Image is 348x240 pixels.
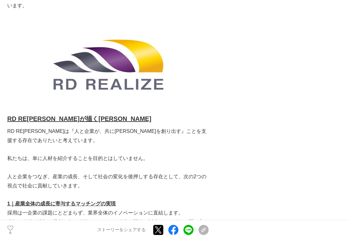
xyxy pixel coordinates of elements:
p: RD RE[PERSON_NAME]は『人と企業が、共に[PERSON_NAME]を創り出す』ことを支援する存在でありたいと考えています。 [7,127,209,145]
img: thumbnail_6de66c80-3157-11f0-ba9f-b10727919489.png [39,37,177,92]
p: ストーリーをシェアする [97,227,146,233]
u: 1｜産業全体の成長に寄与するマッチングの実現 [7,201,116,206]
p: 採用は一企業の課題にとどまらず、業界全体のイノベーションに直結します。 [7,209,209,218]
u: RD RE[PERSON_NAME]が描く[PERSON_NAME] [7,115,151,122]
p: 人と企業をつなぎ、産業の成長、そして社会の変化を後押しする存在として、次の2つの視点で社会に貢献していきます。 [7,172,209,191]
p: 6 [7,231,14,235]
p: 適切な人材が適切な場所で力を発揮することで、研究・開発・製造・サービスの質が高まり、結果として社会全体の健康や豊かさの向上に繋がっていくと考えています。 [7,218,209,236]
p: 私たちは、単に人材を紹介することを目的とはしていません。 [7,154,209,163]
